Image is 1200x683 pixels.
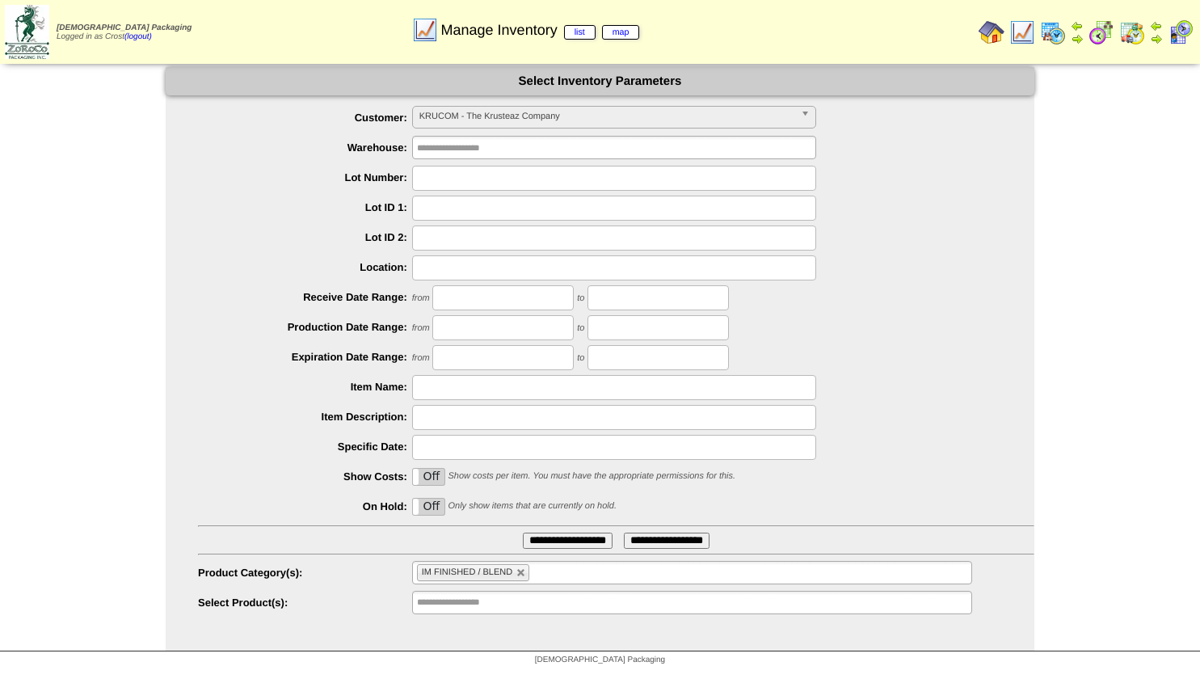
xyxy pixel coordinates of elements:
[1009,19,1035,45] img: line_graph.gif
[412,468,445,486] div: OnOff
[419,107,794,126] span: KRUCOM - The Krusteaz Company
[413,499,444,515] label: Off
[448,471,735,481] span: Show costs per item. You must have the appropriate permissions for this.
[57,23,192,41] span: Logged in as Crost
[1071,32,1084,45] img: arrowright.gif
[1168,19,1194,45] img: calendarcustomer.gif
[535,656,665,664] span: [DEMOGRAPHIC_DATA] Packaging
[198,112,412,124] label: Customer:
[198,201,412,213] label: Lot ID 1:
[198,470,412,483] label: Show Costs:
[577,293,584,303] span: to
[1119,19,1145,45] img: calendarinout.gif
[1150,32,1163,45] img: arrowright.gif
[412,293,430,303] span: from
[198,261,412,273] label: Location:
[441,22,640,39] span: Manage Inventory
[412,323,430,333] span: from
[1040,19,1066,45] img: calendarprod.gif
[412,17,438,43] img: line_graph.gif
[57,23,192,32] span: [DEMOGRAPHIC_DATA] Packaging
[198,441,412,453] label: Specific Date:
[422,567,512,577] span: IM FINISHED / BLEND
[1088,19,1114,45] img: calendarblend.gif
[412,353,430,363] span: from
[1071,19,1084,32] img: arrowleft.gif
[198,141,412,154] label: Warehouse:
[166,67,1034,95] div: Select Inventory Parameters
[1150,19,1163,32] img: arrowleft.gif
[198,411,412,423] label: Item Description:
[198,291,412,303] label: Receive Date Range:
[413,469,444,485] label: Off
[5,5,49,59] img: zoroco-logo-small.webp
[124,32,152,41] a: (logout)
[577,323,584,333] span: to
[564,25,596,40] a: list
[198,171,412,183] label: Lot Number:
[198,351,412,363] label: Expiration Date Range:
[412,498,445,516] div: OnOff
[577,353,584,363] span: to
[602,25,640,40] a: map
[979,19,1004,45] img: home.gif
[198,597,412,609] label: Select Product(s):
[198,567,412,579] label: Product Category(s):
[198,500,412,512] label: On Hold:
[198,381,412,393] label: Item Name:
[198,231,412,243] label: Lot ID 2:
[198,321,412,333] label: Production Date Range:
[448,501,616,511] span: Only show items that are currently on hold.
